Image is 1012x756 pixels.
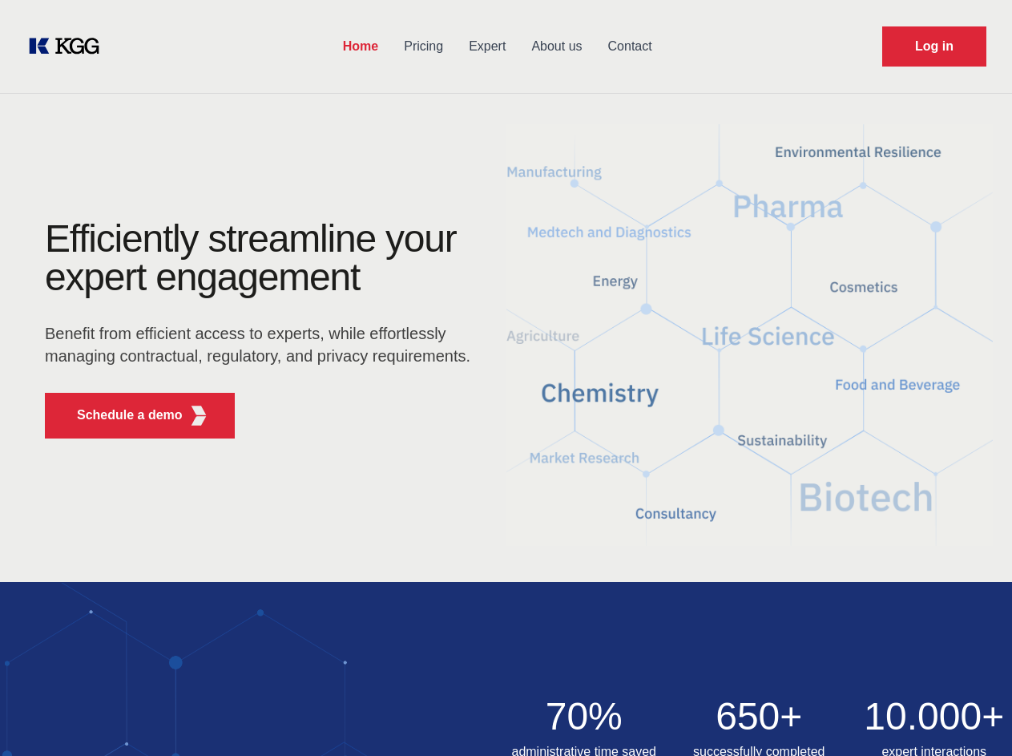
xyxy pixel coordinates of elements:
button: Schedule a demoKGG Fifth Element RED [45,393,235,439]
a: Expert [456,26,518,67]
p: Schedule a demo [77,406,183,425]
a: Request Demo [882,26,986,67]
a: Pricing [391,26,456,67]
img: KGG Fifth Element RED [189,406,209,426]
h2: 70% [506,697,663,736]
a: About us [518,26,595,67]
h1: Efficiently streamline your expert engagement [45,220,481,297]
a: Contact [595,26,665,67]
h2: 650+ [681,697,837,736]
p: Benefit from efficient access to experts, while effortlessly managing contractual, regulatory, an... [45,322,481,367]
a: Home [330,26,391,67]
img: KGG Fifth Element RED [506,104,994,566]
a: KOL Knowledge Platform: Talk to Key External Experts (KEE) [26,34,112,59]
